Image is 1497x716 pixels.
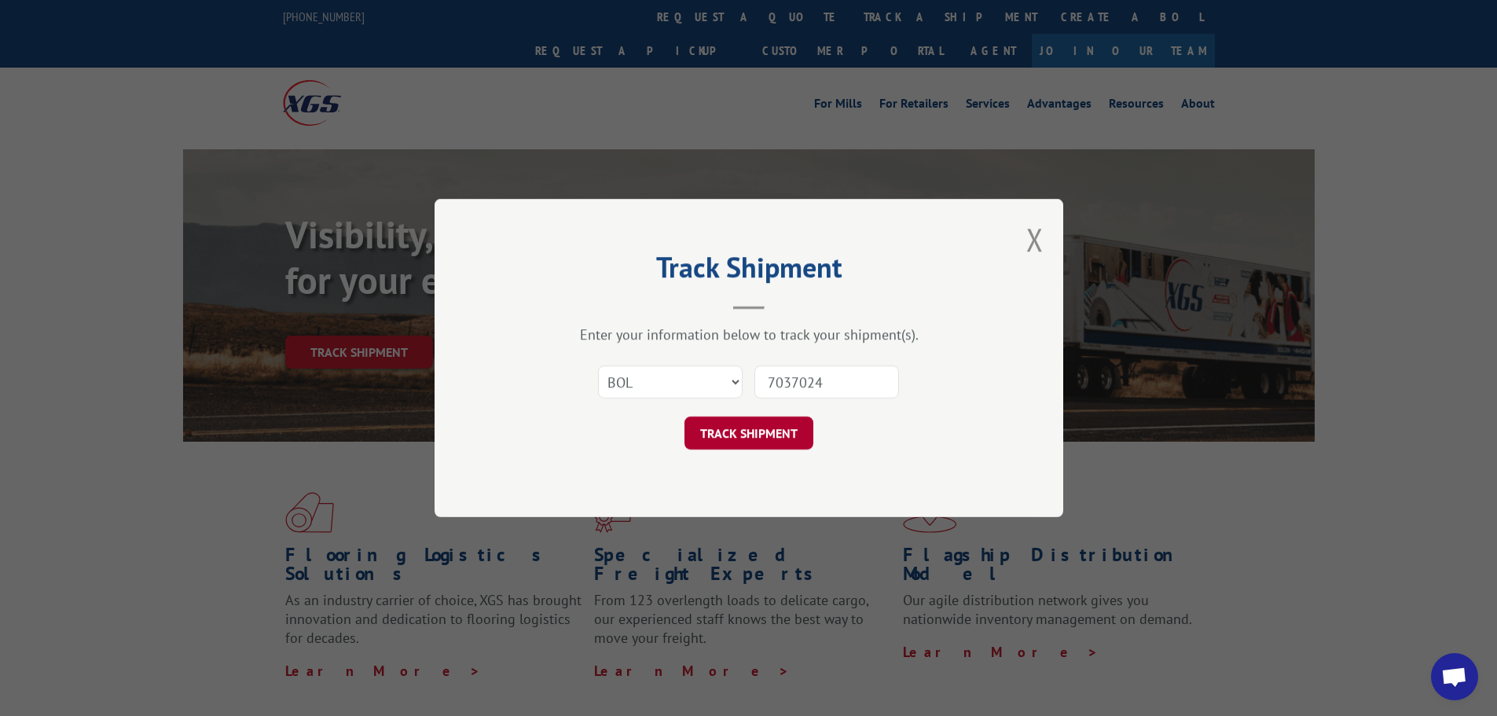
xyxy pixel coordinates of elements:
div: Enter your information below to track your shipment(s). [513,325,985,343]
button: Close modal [1026,218,1044,260]
input: Number(s) [754,365,899,398]
h2: Track Shipment [513,256,985,286]
div: Open chat [1431,653,1478,700]
button: TRACK SHIPMENT [684,417,813,450]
